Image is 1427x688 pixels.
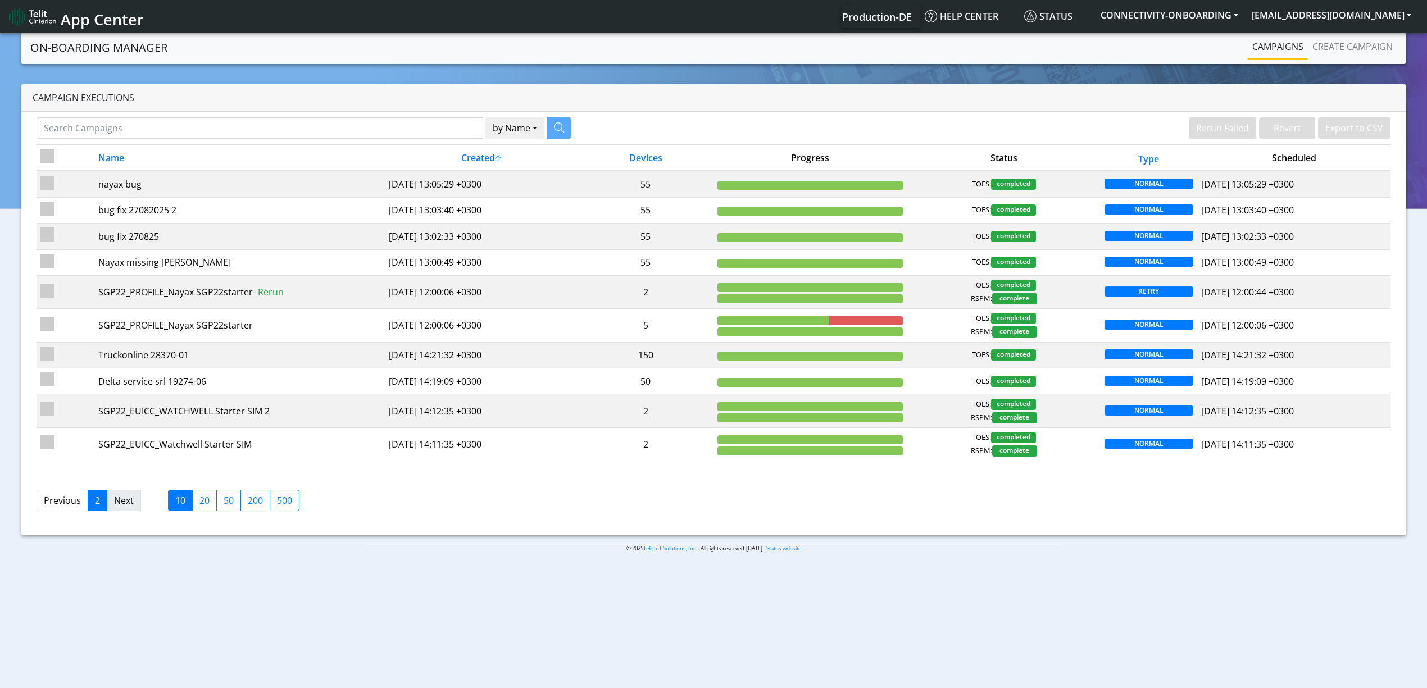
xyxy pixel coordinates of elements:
span: RSPM: [971,326,992,338]
td: 2 [578,427,713,461]
div: Campaign Executions [21,84,1406,112]
td: 55 [578,171,713,197]
span: NORMAL [1105,257,1193,267]
span: completed [991,231,1036,242]
label: 500 [270,490,299,511]
th: Name [94,145,385,171]
td: 2 [578,275,713,308]
span: [DATE] 12:00:06 +0300 [1201,319,1294,331]
span: NORMAL [1105,231,1193,241]
span: [DATE] 14:12:35 +0300 [1201,405,1294,417]
span: RSPM: [971,445,992,457]
span: NORMAL [1105,320,1193,330]
span: [DATE] 14:11:35 +0300 [1201,438,1294,450]
div: SGP22_EUICC_Watchwell Starter SIM [98,438,380,451]
span: NORMAL [1105,349,1193,359]
div: SGP22_PROFILE_Nayax SGP22starter [98,285,380,299]
p: © 2025 . All rights reserved.[DATE] | [365,544,1062,553]
td: [DATE] 13:00:49 +0300 [385,249,578,275]
span: NORMAL [1105,204,1193,215]
td: 55 [578,249,713,275]
span: NORMAL [1105,376,1193,386]
a: 2 [88,490,107,511]
span: complete [992,326,1037,338]
span: TOES: [972,280,991,291]
button: [EMAIL_ADDRESS][DOMAIN_NAME] [1245,5,1418,25]
td: [DATE] 13:03:40 +0300 [385,197,578,223]
span: TOES: [972,313,991,324]
td: [DATE] 13:05:29 +0300 [385,171,578,197]
span: completed [991,432,1036,443]
label: 50 [216,490,241,511]
td: [DATE] 12:00:06 +0300 [385,309,578,342]
a: App Center [9,4,142,29]
span: NORMAL [1105,179,1193,189]
span: completed [991,376,1036,387]
span: TOES: [972,376,991,387]
span: [DATE] 13:00:49 +0300 [1201,256,1294,268]
span: [DATE] 13:05:29 +0300 [1201,178,1294,190]
span: [DATE] 12:00:44 +0300 [1201,286,1294,298]
span: TOES: [972,231,991,242]
span: completed [991,204,1036,216]
th: Created [385,145,578,171]
span: [DATE] 13:02:33 +0300 [1201,230,1294,243]
span: complete [992,445,1037,457]
th: Devices [578,145,713,171]
a: On-Boarding Manager [30,37,167,59]
span: RSPM: [971,293,992,304]
button: Rerun Failed [1189,117,1256,139]
td: [DATE] 14:21:32 +0300 [385,342,578,368]
td: 2 [578,394,713,427]
td: [DATE] 14:11:35 +0300 [385,427,578,461]
span: complete [992,412,1037,423]
span: NORMAL [1105,405,1193,416]
img: knowledge.svg [925,10,937,22]
th: Type [1101,145,1197,171]
a: Previous [37,490,88,511]
div: Truckonline 28370-01 [98,348,380,362]
a: Your current platform instance [842,5,911,28]
button: CONNECTIVITY-ONBOARDING [1094,5,1245,25]
label: 10 [168,490,193,511]
a: Create campaign [1308,35,1397,58]
input: Search Campaigns [37,117,483,139]
th: Scheduled [1197,145,1390,171]
span: TOES: [972,257,991,268]
td: 150 [578,342,713,368]
img: status.svg [1024,10,1037,22]
div: SGP22_EUICC_WATCHWELL Starter SIM 2 [98,404,380,418]
div: bug fix 27082025 2 [98,203,380,217]
div: SGP22_PROFILE_Nayax SGP22starter [98,318,380,332]
td: [DATE] 14:19:09 +0300 [385,368,578,394]
label: 20 [192,490,217,511]
span: TOES: [972,349,991,361]
span: completed [991,257,1036,268]
td: 50 [578,368,713,394]
td: [DATE] 13:02:33 +0300 [385,224,578,249]
a: Help center [920,5,1020,28]
span: TOES: [972,432,991,443]
span: RETRY [1105,286,1193,297]
span: Production-DE [842,10,912,24]
span: [DATE] 13:03:40 +0300 [1201,204,1294,216]
span: Help center [925,10,998,22]
button: by Name [485,117,544,139]
a: Status [1020,5,1094,28]
td: [DATE] 14:12:35 +0300 [385,394,578,427]
span: [DATE] 14:21:32 +0300 [1201,349,1294,361]
th: Status [907,145,1100,171]
div: Nayax missing [PERSON_NAME] [98,256,380,269]
span: Status [1024,10,1072,22]
span: TOES: [972,399,991,410]
span: TOES: [972,179,991,190]
a: Telit IoT Solutions, Inc. [643,545,698,552]
label: 200 [240,490,270,511]
td: 5 [578,309,713,342]
span: App Center [61,9,144,30]
span: RSPM: [971,412,992,423]
span: NORMAL [1105,439,1193,449]
a: Next [107,490,141,511]
button: Revert [1259,117,1315,139]
th: Progress [713,145,907,171]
